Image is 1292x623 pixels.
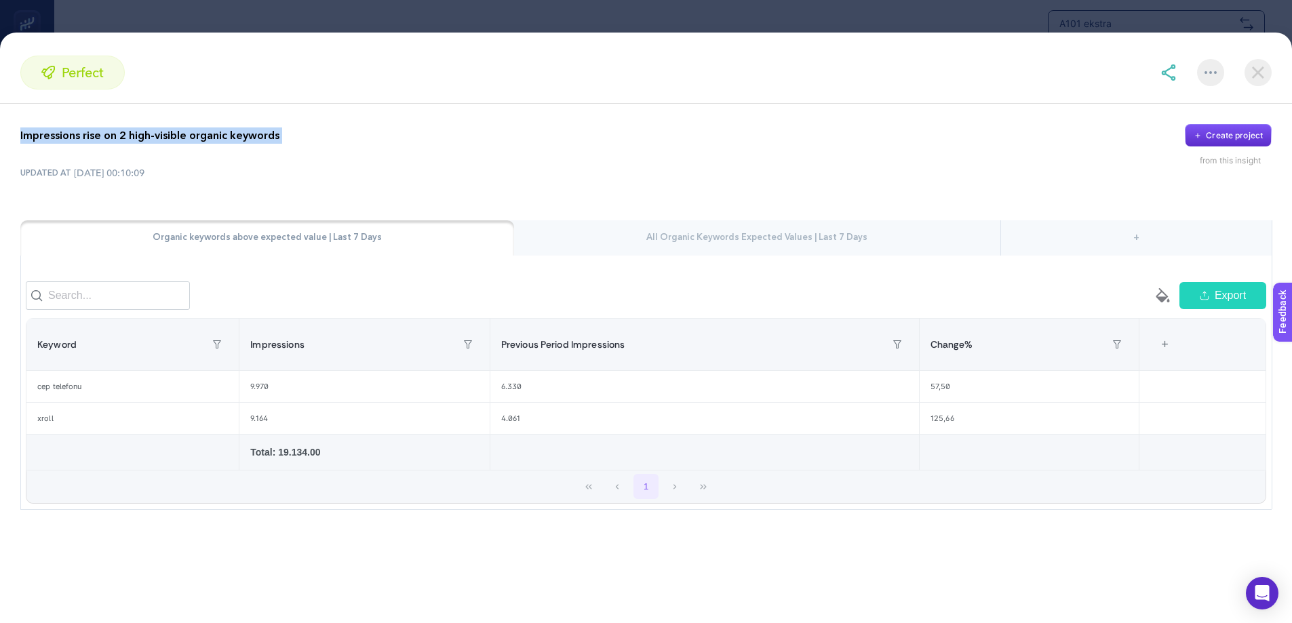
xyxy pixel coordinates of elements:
[26,371,239,402] div: cep telefonu
[1245,59,1272,86] img: close-dialog
[1150,329,1161,359] div: 4 items selected
[1160,64,1177,81] img: share
[250,339,305,350] span: Impressions
[514,220,1000,256] div: All Organic Keywords Expected Values | Last 7 Days
[41,66,55,79] img: perfect
[920,403,1139,434] div: 125,66
[931,339,973,350] span: Change%
[1206,130,1263,141] div: Create project
[920,371,1139,402] div: 57,50
[239,371,489,402] div: 9.970
[26,403,239,434] div: xroll
[1246,577,1278,609] div: Open Intercom Messenger
[20,167,71,178] span: UPDATED AT
[1215,287,1246,304] span: Export
[74,166,144,180] time: [DATE] 00:10:09
[1185,124,1272,147] button: Create project
[20,127,279,144] p: Impressions rise on 2 high-visible organic keywords
[20,220,514,256] div: Organic keywords above expected value | Last 7 Days
[8,4,52,15] span: Feedback
[37,339,77,350] span: Keyword
[490,371,919,402] div: 6.330
[1152,329,1178,359] div: +
[62,62,104,83] span: perfect
[1179,282,1266,309] button: Export
[633,474,659,500] button: 1
[26,281,190,310] input: Search...
[490,403,919,434] div: 4.061
[1205,71,1217,74] img: More options
[1200,155,1272,166] div: from this insight
[501,339,625,350] span: Previous Period Impressions
[250,445,478,459] div: Total: 19.134.00
[239,403,489,434] div: 9.164
[1001,220,1272,256] div: +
